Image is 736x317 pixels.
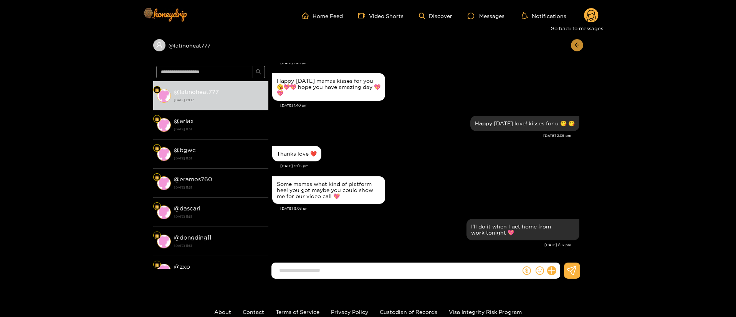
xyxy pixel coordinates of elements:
a: Discover [419,13,452,19]
div: Thanks love ❤️ [277,151,317,157]
a: About [214,309,231,315]
strong: [DATE] 11:51 [174,213,265,220]
a: Visa Integrity Risk Program [449,309,522,315]
div: Sep. 16, 8:17 pm [466,219,579,240]
img: conversation [157,147,171,161]
div: I’ll do it when I get home from work tonight 💖 [471,223,575,236]
div: Happy [DATE] love! kisses for u 😘 😘 [475,120,575,126]
a: Video Shorts [358,12,404,19]
strong: [DATE] 20:17 [174,97,265,103]
div: [DATE] 1:40 pm [280,103,579,108]
div: [DATE] 1:40 pm [280,60,579,66]
a: Privacy Policy [331,309,368,315]
strong: [DATE] 11:51 [174,184,265,191]
img: Fan Level [155,88,159,92]
div: [DATE] 5:05 pm [280,163,579,169]
button: dollar [521,265,533,276]
img: Fan Level [155,204,159,209]
div: Sep. 16, 1:40 pm [272,73,385,101]
strong: @ dongding11 [174,234,211,241]
button: arrow-left [571,39,583,51]
span: dollar [523,266,531,275]
div: Sep. 16, 5:05 pm [272,146,321,161]
strong: @ bgwc [174,147,196,153]
img: conversation [157,118,171,132]
span: home [302,12,313,19]
div: Sep. 16, 5:08 pm [272,176,385,204]
div: @latinoheat777 [153,39,268,51]
div: [DATE] 2:35 pm [272,133,571,138]
img: conversation [157,205,171,219]
img: conversation [157,264,171,278]
img: conversation [157,176,171,190]
strong: @ latinoheat777 [174,89,219,95]
img: Fan Level [155,233,159,238]
span: search [256,69,261,76]
a: Custodian of Records [380,309,437,315]
strong: @ zxp [174,263,190,270]
span: arrow-left [574,42,580,49]
img: conversation [157,235,171,248]
strong: @ eramos760 [174,176,212,182]
div: Sep. 16, 2:35 pm [470,116,579,131]
div: Messages [468,11,504,20]
a: Terms of Service [276,309,319,315]
img: conversation [157,89,171,103]
strong: [DATE] 11:51 [174,155,265,162]
div: [DATE] 5:08 pm [280,206,579,211]
strong: @ dascari [174,205,200,212]
div: Happy [DATE] mamas kisses for you 😘💖💖 hope you have amazing day 💖💖 [277,78,380,96]
span: smile [536,266,544,275]
strong: [DATE] 11:51 [174,242,265,249]
img: Fan Level [155,146,159,151]
a: Home Feed [302,12,343,19]
span: video-camera [358,12,369,19]
button: Notifications [520,12,569,20]
strong: [DATE] 11:51 [174,126,265,133]
img: Fan Level [155,263,159,267]
strong: @ arlax [174,118,194,124]
div: [DATE] 8:17 pm [272,242,571,248]
div: Some mamas what kind of platform heel you got maybe you could show me for our video call 💖 [277,181,380,199]
img: Fan Level [155,175,159,180]
img: Fan Level [155,117,159,122]
a: Contact [243,309,264,315]
span: user [156,42,163,49]
button: search [253,66,265,78]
